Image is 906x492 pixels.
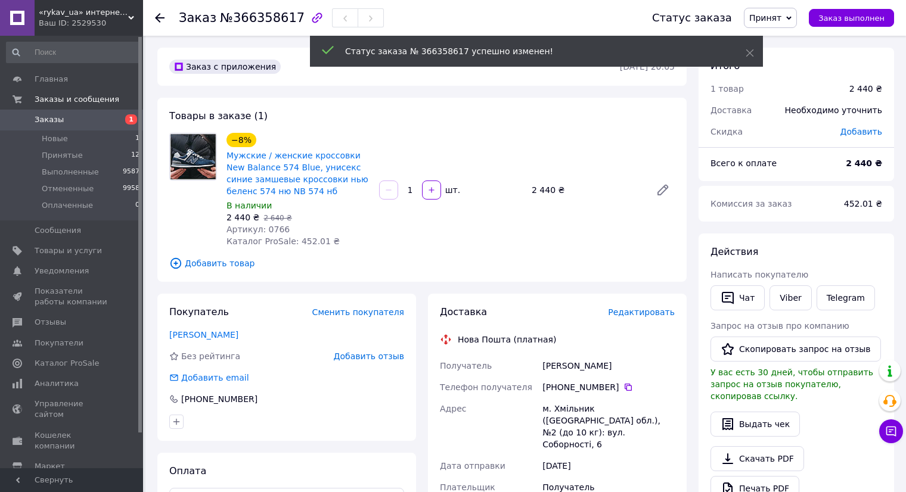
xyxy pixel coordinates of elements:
button: Выдать чек [710,412,800,437]
div: −8% [226,133,256,147]
span: Каталог ProSale [35,358,99,369]
span: Главная [35,74,68,85]
span: 2 640 ₴ [263,214,291,222]
span: Заказы и сообщения [35,94,119,105]
span: Дата отправки [440,461,505,471]
div: [DATE] [540,455,677,477]
span: 1 товар [710,84,744,94]
button: Чат с покупателем [879,419,903,443]
span: 0 [135,200,139,211]
span: 9587 [123,167,139,178]
span: Товары и услуги [35,245,102,256]
span: Кошелек компании [35,430,110,451]
div: шт. [442,184,461,196]
div: Вернуться назад [155,12,165,24]
div: Нова Пошта (платная) [455,334,559,345]
a: Telegram [817,285,875,310]
span: Оплата [169,465,206,477]
span: Артикул: 0766 [226,225,290,234]
span: Покупатель [169,306,229,317]
div: [PHONE_NUMBER] [180,393,259,405]
span: Добавить отзыв [334,351,404,361]
span: Адрес [440,404,466,413]
div: Заказ с приложения [169,60,281,74]
div: Добавить email [168,372,250,384]
span: 1 [135,133,139,144]
span: Показатели работы компании [35,286,110,307]
span: Добавить товар [169,257,675,270]
span: Всего к оплате [710,158,777,168]
div: м. Хмільник ([GEOGRAPHIC_DATA] обл.), №2 (до 10 кг): вул. Соборності, 6 [540,398,677,455]
span: Доставка [710,105,752,115]
div: Статус заказа [652,12,732,24]
span: У вас есть 30 дней, чтобы отправить запрос на отзыв покупателю, скопировав ссылку. [710,368,873,401]
a: Скачать PDF [710,446,804,471]
span: Заказ выполнен [818,14,885,23]
span: Написать покупателю [710,270,808,279]
div: [PERSON_NAME] [540,355,677,376]
span: Заказ [179,11,216,25]
span: Скидка [710,127,743,136]
span: «rykav_ua» интернет магазин одежды и обуви [39,7,128,18]
span: Заказы [35,114,64,125]
div: Статус заказа № 366358617 успешно изменен! [345,45,716,57]
span: Каталог ProSale: 452.01 ₴ [226,236,340,246]
span: Запрос на отзыв про компанию [710,321,849,331]
div: Ваш ID: 2529530 [39,18,143,29]
span: Управление сайтом [35,398,110,420]
a: Viber [770,285,811,310]
span: Сменить покупателя [312,307,404,317]
span: Плательщик [440,482,495,492]
span: Товары в заказе (1) [169,110,268,122]
span: В наличии [226,201,272,210]
a: Мужские / женские кроссовки New Balance 574 Blue, унисекс синие замшевые кроссовки нью беленс 574... [226,151,368,196]
span: 452.01 ₴ [844,199,882,208]
span: Добавить [840,127,882,136]
span: Аналитика [35,378,79,389]
span: Покупатели [35,338,83,348]
span: Принят [749,13,781,23]
button: Чат [710,285,765,310]
span: Получатель [440,361,492,370]
button: Заказ выполнен [809,9,894,27]
span: Выполненные [42,167,99,178]
span: Отмененные [42,183,94,194]
span: 2 440 ₴ [226,213,259,222]
span: Отзывы [35,317,66,328]
div: Необходимо уточнить [778,97,889,123]
img: Мужские / женские кроссовки New Balance 574 Blue, унисекс синие замшевые кроссовки нью беленс 574... [170,133,216,180]
span: 9958 [123,183,139,194]
span: Новые [42,133,68,144]
span: Телефон получателя [440,382,532,392]
span: Комиссия за заказ [710,199,792,208]
span: Без рейтинга [181,351,240,361]
span: Оплаченные [42,200,93,211]
span: Принятые [42,150,83,161]
b: 2 440 ₴ [846,158,882,168]
div: 2 440 ₴ [849,83,882,95]
span: Маркет [35,461,65,472]
span: Сообщения [35,225,81,236]
span: Доставка [440,306,487,317]
span: 12 [131,150,139,161]
button: Скопировать запрос на отзыв [710,337,881,362]
div: 2 440 ₴ [527,182,646,198]
input: Поиск [6,42,141,63]
a: [PERSON_NAME] [169,330,238,340]
span: Действия [710,246,758,257]
span: 1 [125,114,137,124]
div: [PHONE_NUMBER] [542,381,675,393]
span: №366358617 [220,11,305,25]
div: Добавить email [180,372,250,384]
a: Редактировать [651,178,675,202]
span: Уведомления [35,266,89,276]
span: Редактировать [608,307,675,317]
